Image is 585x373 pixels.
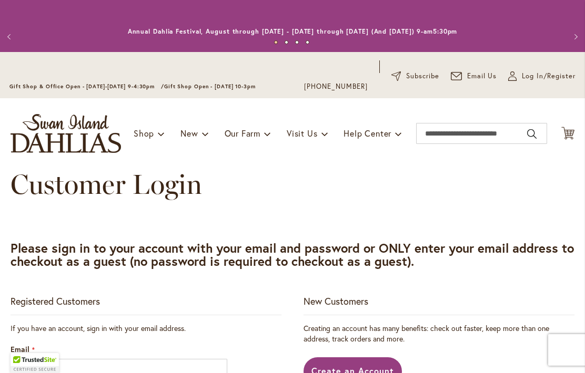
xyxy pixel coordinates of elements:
span: Gift Shop & Office Open - [DATE]-[DATE] 9-4:30pm / [9,83,164,90]
button: 3 of 4 [295,40,299,44]
strong: New Customers [304,295,368,307]
iframe: Launch Accessibility Center [8,336,37,365]
span: Email Us [467,71,497,81]
span: Log In/Register [522,71,576,81]
span: Customer Login [11,168,202,201]
span: Subscribe [406,71,439,81]
a: Email Us [451,71,497,81]
a: Annual Dahlia Festival, August through [DATE] - [DATE] through [DATE] (And [DATE]) 9-am5:30pm [128,27,458,35]
p: Creating an account has many benefits: check out faster, keep more than one address, track orders... [304,323,574,344]
button: Next [564,26,585,47]
a: store logo [11,114,121,153]
strong: Please sign in to your account with your email and password or ONLY enter your email address to c... [11,240,574,270]
a: Log In/Register [508,71,576,81]
span: New [180,128,198,139]
span: Our Farm [225,128,260,139]
button: 2 of 4 [285,40,288,44]
button: 1 of 4 [274,40,278,44]
a: Subscribe [391,71,439,81]
div: If you have an account, sign in with your email address. [11,323,281,334]
button: 4 of 4 [306,40,309,44]
span: Visit Us [287,128,317,139]
span: Help Center [344,128,391,139]
strong: Registered Customers [11,295,100,307]
a: [PHONE_NUMBER] [304,81,368,92]
span: Gift Shop Open - [DATE] 10-3pm [164,83,256,90]
span: Shop [134,128,154,139]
